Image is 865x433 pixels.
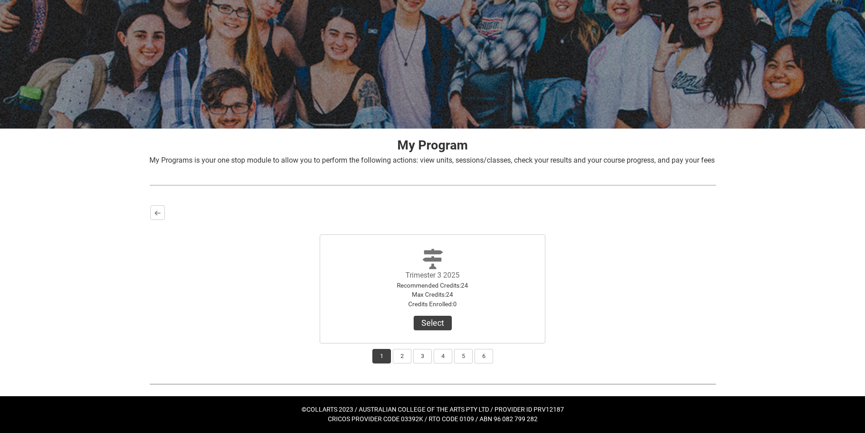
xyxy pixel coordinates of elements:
[382,290,484,299] div: Max Credits : 24
[149,379,716,388] img: REDU_GREY_LINE
[393,349,411,363] button: 2
[150,205,165,220] button: Back
[475,349,493,363] button: 6
[413,349,432,363] button: 3
[454,349,473,363] button: 5
[372,349,391,363] button: 1
[414,316,452,330] button: Trimester 3 2025Recommended Credits:24Max Credits:24Credits Enrolled:0
[397,138,468,153] strong: My Program
[405,271,460,279] label: Trimester 3 2025
[434,349,452,363] button: 4
[382,299,484,309] div: Credits Enrolled : 0
[382,281,484,290] div: Recommended Credits : 24
[149,156,715,164] span: My Programs is your one stop module to allow you to perform the following actions: view units, se...
[149,180,716,190] img: REDU_GREY_LINE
